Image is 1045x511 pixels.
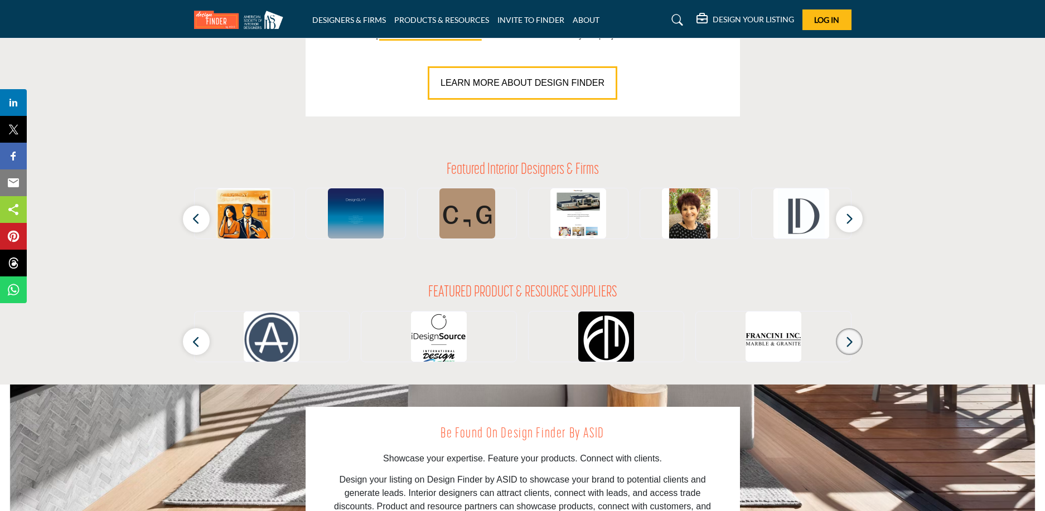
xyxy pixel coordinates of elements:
[331,452,715,465] p: Showcase your expertise. Feature your products. Connect with clients.
[773,188,829,244] img: Layered Dimensions Interior Design
[331,424,715,445] h2: Be Found on Design Finder by ASID
[441,78,604,87] span: LEARN MORE ABOUT DESIGN FINDER
[662,188,718,244] img: Karen Steinberg
[578,312,634,367] img: Fordham Marble Company
[814,15,839,25] span: Log In
[550,188,606,244] img: AMDLUX
[216,188,272,244] img: Kazdal Home LLC
[376,17,693,40] a: ASID-qualified interior design practitioners and members
[439,188,495,244] img: Chu–Gooding
[328,188,384,244] img: DesignGLXY Group LLC
[802,9,852,30] button: Log In
[244,312,299,367] img: AROS
[428,284,617,303] h2: FEATURED PRODUCT & RESOURCE SUPPLIERS
[573,15,599,25] a: ABOUT
[713,14,794,25] h5: DESIGN YOUR LISTING
[428,66,617,100] button: LEARN MORE ABOUT DESIGN FINDER
[661,11,690,29] a: Search
[447,161,599,180] h2: Featured Interior Designers & Firms
[194,11,289,29] img: Site Logo
[394,15,489,25] a: PRODUCTS & RESOURCES
[696,13,794,27] div: DESIGN YOUR LISTING
[746,312,801,367] img: Francini Incorporated
[312,15,386,25] a: DESIGNERS & FIRMS
[497,15,564,25] a: INVITE TO FINDER
[411,312,467,367] img: iDesignSource.com by International Design Source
